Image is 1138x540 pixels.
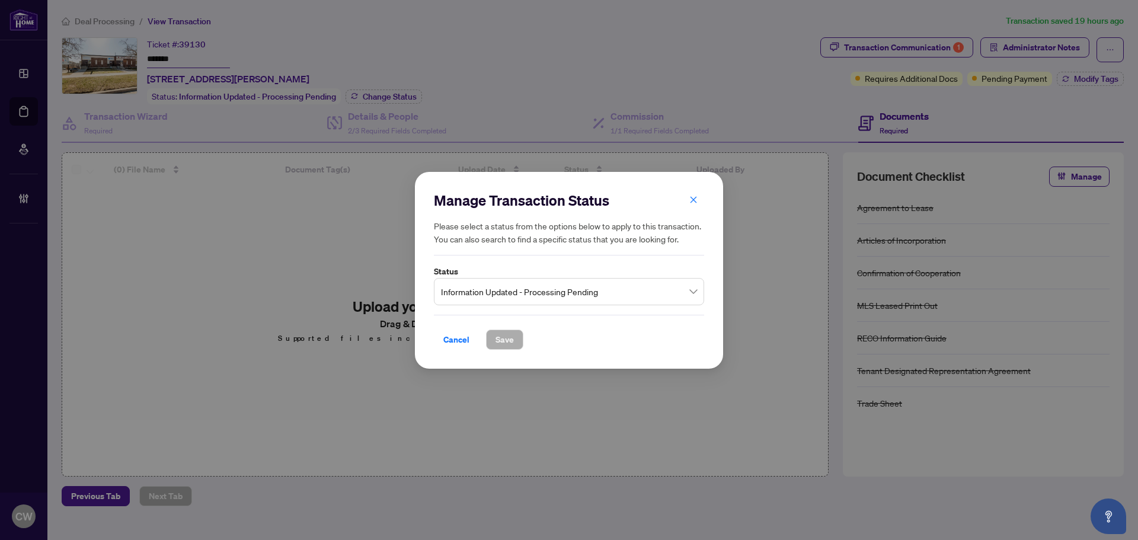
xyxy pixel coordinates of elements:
[434,265,704,278] label: Status
[443,330,469,349] span: Cancel
[441,280,697,302] span: Information Updated - Processing Pending
[434,329,479,349] button: Cancel
[486,329,523,349] button: Save
[1091,499,1126,534] button: Open asap
[434,191,704,210] h2: Manage Transaction Status
[689,195,698,203] span: close
[434,219,704,245] h5: Please select a status from the options below to apply to this transaction. You can also search t...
